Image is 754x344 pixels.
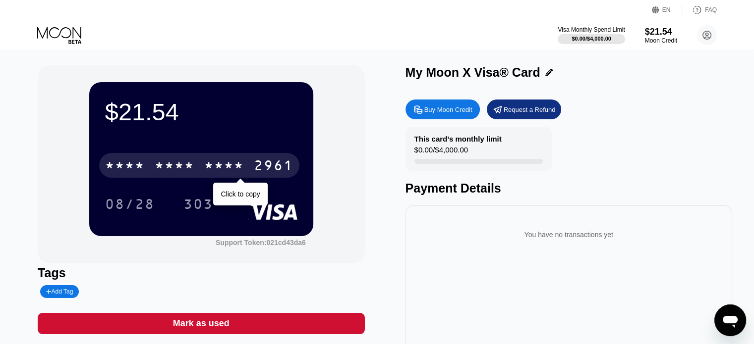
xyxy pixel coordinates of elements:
[98,192,162,216] div: 08/28
[504,105,556,114] div: Request a Refund
[558,26,625,33] div: Visa Monthly Spend Limit
[40,285,79,298] div: Add Tag
[413,221,724,248] div: You have no transactions yet
[414,146,468,159] div: $0.00 / $4,000.00
[572,36,611,42] div: $0.00 / $4,000.00
[406,181,732,196] div: Payment Details
[176,192,221,216] div: 303
[406,65,540,80] div: My Moon X Visa® Card
[682,5,717,15] div: FAQ
[38,266,364,280] div: Tags
[183,197,213,213] div: 303
[714,304,746,336] iframe: Button to launch messaging window
[558,26,625,44] div: Visa Monthly Spend Limit$0.00/$4,000.00
[652,5,682,15] div: EN
[662,6,671,13] div: EN
[105,197,155,213] div: 08/28
[38,313,364,334] div: Mark as used
[173,318,230,329] div: Mark as used
[487,99,561,119] div: Request a Refund
[406,99,480,119] div: Buy Moon Credit
[414,135,502,143] div: This card’s monthly limit
[645,37,677,44] div: Moon Credit
[645,27,677,44] div: $21.54Moon Credit
[254,159,293,175] div: 2961
[424,105,472,114] div: Buy Moon Credit
[105,98,297,126] div: $21.54
[216,239,306,246] div: Support Token: 021cd43da6
[221,190,260,198] div: Click to copy
[645,27,677,37] div: $21.54
[216,239,306,246] div: Support Token:021cd43da6
[46,288,73,295] div: Add Tag
[705,6,717,13] div: FAQ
